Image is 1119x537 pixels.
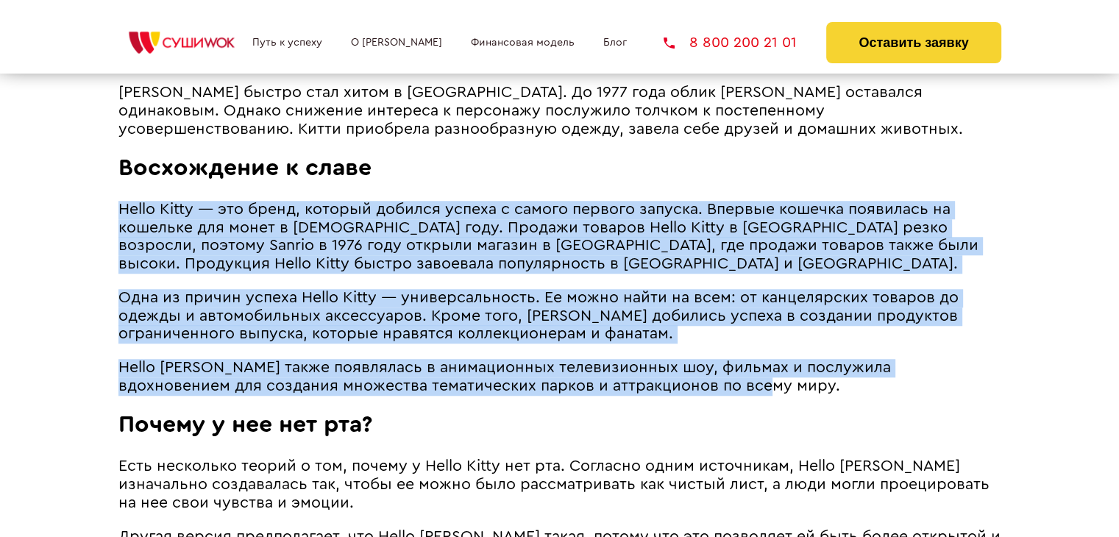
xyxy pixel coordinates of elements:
a: Финансовая модель [471,37,575,49]
a: О [PERSON_NAME] [351,37,442,49]
span: Hello Kitty — это бренд, который добился успеха с самого первого запуска. Впервые кошечка появила... [118,202,978,271]
span: Восхождение к славе [118,156,372,179]
button: Оставить заявку [826,22,1001,63]
span: [PERSON_NAME] быстро стал хитом в [GEOGRAPHIC_DATA]. До 1977 года облик [PERSON_NAME] оставался о... [118,85,963,136]
span: Почему у нее нет рта? [118,413,373,436]
span: Одна из причин успеха Hello Kitty ― универсальность. Ее можно найти на всем: от канцелярских това... [118,290,959,341]
a: Блог [603,37,627,49]
a: 8 800 200 21 01 [664,35,797,50]
span: 8 800 200 21 01 [689,35,797,50]
span: Hello [PERSON_NAME] также появлялась в анимационных телевизионных шоу, фильмах и послужила вдохно... [118,360,891,394]
a: Путь к успеху [252,37,322,49]
span: Есть несколько теорий о том, почему у Hello Kitty нет рта. Согласно одним источникам, Hello [PERS... [118,458,990,510]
